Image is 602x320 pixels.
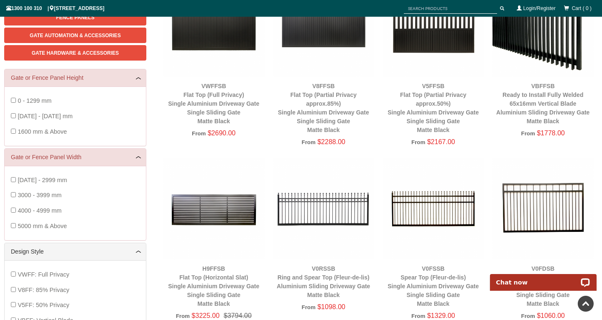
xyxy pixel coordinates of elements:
span: From [176,313,190,319]
span: Gate Hardware & Accessories [32,50,119,56]
a: V0FDSBFlat Top (Double Top Rail)Single Aluminium Driveway GateSingle Sliding GateMatte Black [497,265,589,307]
input: SEARCH PRODUCTS [404,3,497,14]
a: V0FSSBSpear Top (Fleur-de-lis)Single Aluminium Driveway GateSingle Sliding GateMatte Black [388,265,479,307]
a: V8FFSBFlat Top (Partial Privacy approx.85%)Single Aluminium Driveway GateSingle Sliding GateMatte... [278,83,369,133]
span: 1600 mm & Above [18,128,67,135]
span: $2167.00 [427,138,455,145]
span: $1098.00 [317,303,345,310]
a: Gate Hardware & Accessories [4,45,146,61]
a: Design Style [11,247,140,256]
span: Gate Automation & Accessories [30,33,121,38]
a: Fence Panels [4,10,146,25]
a: Gate or Fence Panel Height [11,74,140,82]
a: Login/Register [523,5,556,11]
span: From [411,313,425,319]
span: From [411,139,425,145]
span: [DATE] - [DATE] mm [18,113,72,119]
span: $1329.00 [427,312,455,319]
a: Gate Automation & Accessories [4,28,146,43]
span: $2690.00 [208,130,236,137]
span: From [302,304,316,310]
span: From [192,130,206,137]
span: $3794.00 [219,312,252,319]
span: $3225.00 [191,312,219,319]
img: V0RSSB - Ring and Spear Top (Fleur-de-lis) - Aluminium Sliding Driveway Gate - Matte Black - Gate... [273,158,375,259]
a: V0RSSBRing and Spear Top (Fleur-de-lis)Aluminium Sliding Driveway GateMatte Black [277,265,370,298]
a: VBFFSBReady to Install Fully Welded 65x16mm Vertical BladeAluminium Sliding Driveway GateMatte Black [496,83,589,124]
a: V5FFSBFlat Top (Partial Privacy approx.50%)Single Aluminium Driveway GateSingle Sliding GateMatte... [388,83,479,133]
span: From [521,130,535,137]
span: $1778.00 [537,130,565,137]
span: 4000 - 4999 mm [18,207,61,214]
img: V0FDSB - Flat Top (Double Top Rail) - Single Aluminium Driveway Gate - Single Sliding Gate - Matt... [492,158,594,259]
span: 0 - 1299 mm [18,97,51,104]
a: VWFFSBFlat Top (Full Privacy)Single Aluminium Driveway GateSingle Sliding GateMatte Black [168,83,259,124]
span: 3000 - 3999 mm [18,192,61,198]
span: $1060.00 [537,312,565,319]
a: Gate or Fence Panel Width [11,153,140,162]
a: H9FFSBFlat Top (Horizontal Slat)Single Aluminium Driveway GateSingle Sliding GateMatte Black [168,265,259,307]
img: V0FSSB - Spear Top (Fleur-de-lis) - Single Aluminium Driveway Gate - Single Sliding Gate - Matte ... [383,158,484,259]
iframe: LiveChat chat widget [485,264,602,291]
span: $2288.00 [317,138,345,145]
span: V8FF: 85% Privacy [18,287,69,293]
span: Cart ( 0 ) [572,5,592,11]
span: 5000 mm & Above [18,223,67,229]
span: From [521,313,535,319]
span: 1300 100 310 | [STREET_ADDRESS] [6,5,105,11]
span: [DATE] - 2999 mm [18,177,67,183]
span: VWFF: Full Privacy [18,271,69,278]
span: Fence Panels [56,15,94,20]
span: From [302,139,316,145]
span: V5FF: 50% Privacy [18,302,69,308]
img: H9FFSB - Flat Top (Horizontal Slat) - Single Aluminium Driveway Gate - Single Sliding Gate - Matt... [163,158,265,259]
